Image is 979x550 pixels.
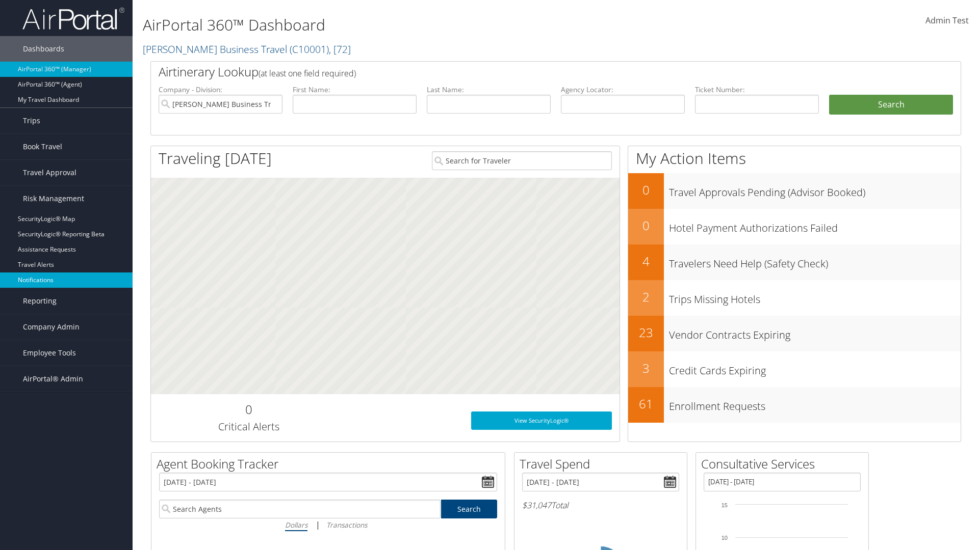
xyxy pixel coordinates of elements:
[143,42,351,56] a: [PERSON_NAME] Business Travel
[23,186,84,211] span: Risk Management
[628,209,961,244] a: 0Hotel Payment Authorizations Failed
[628,324,664,341] h2: 23
[159,63,886,80] h2: Airtinerary Lookup
[628,217,664,234] h2: 0
[23,160,76,185] span: Travel Approval
[925,15,969,26] span: Admin Test
[159,148,272,169] h1: Traveling [DATE]
[293,85,417,95] label: First Name:
[427,85,551,95] label: Last Name:
[669,252,961,271] h3: Travelers Need Help (Safety Check)
[628,288,664,306] h2: 2
[23,288,57,314] span: Reporting
[925,5,969,37] a: Admin Test
[628,351,961,387] a: 3Credit Cards Expiring
[259,68,356,79] span: (at least one field required)
[695,85,819,95] label: Ticket Number:
[329,42,351,56] span: , [ 72 ]
[22,7,124,31] img: airportal-logo.png
[628,181,664,199] h2: 0
[669,287,961,307] h3: Trips Missing Hotels
[628,395,664,413] h2: 61
[522,500,679,511] h6: Total
[159,420,339,434] h3: Critical Alerts
[722,502,728,508] tspan: 15
[159,500,441,518] input: Search Agents
[159,401,339,418] h2: 0
[432,151,612,170] input: Search for Traveler
[669,216,961,235] h3: Hotel Payment Authorizations Failed
[471,411,612,430] a: View SecurityLogic®
[628,148,961,169] h1: My Action Items
[23,108,40,133] span: Trips
[522,500,551,511] span: $31,047
[628,244,961,280] a: 4Travelers Need Help (Safety Check)
[628,316,961,351] a: 23Vendor Contracts Expiring
[701,455,868,473] h2: Consultative Services
[285,520,307,530] i: Dollars
[628,173,961,209] a: 0Travel Approvals Pending (Advisor Booked)
[23,36,64,62] span: Dashboards
[326,520,367,530] i: Transactions
[628,280,961,316] a: 2Trips Missing Hotels
[561,85,685,95] label: Agency Locator:
[628,360,664,377] h2: 3
[669,394,961,414] h3: Enrollment Requests
[159,85,282,95] label: Company - Division:
[23,366,83,392] span: AirPortal® Admin
[290,42,329,56] span: ( C10001 )
[669,180,961,200] h3: Travel Approvals Pending (Advisor Booked)
[628,387,961,423] a: 61Enrollment Requests
[520,455,687,473] h2: Travel Spend
[23,340,76,366] span: Employee Tools
[628,253,664,270] h2: 4
[722,535,728,541] tspan: 10
[441,500,498,518] a: Search
[669,323,961,342] h3: Vendor Contracts Expiring
[23,134,62,159] span: Book Travel
[143,14,693,36] h1: AirPortal 360™ Dashboard
[829,95,953,115] button: Search
[23,314,80,340] span: Company Admin
[159,518,497,531] div: |
[157,455,505,473] h2: Agent Booking Tracker
[669,359,961,378] h3: Credit Cards Expiring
